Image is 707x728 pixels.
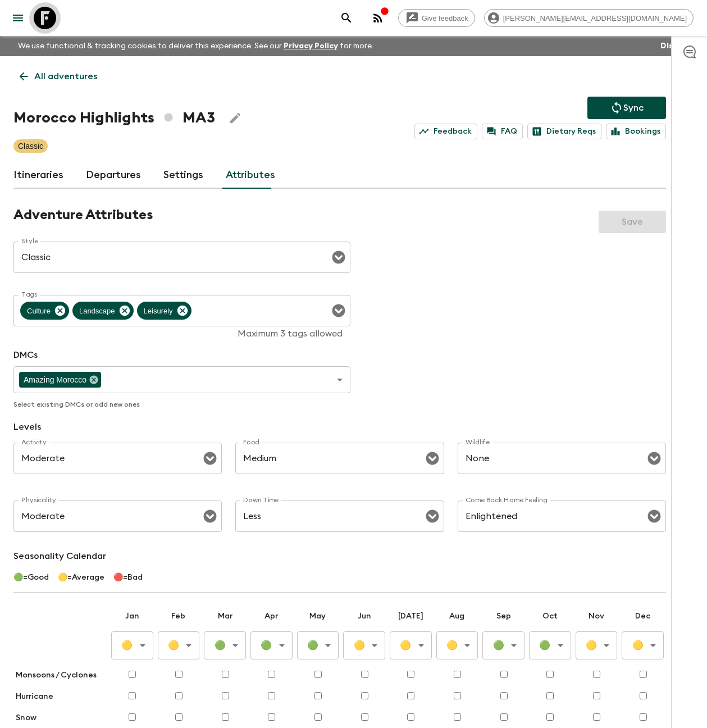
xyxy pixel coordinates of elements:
[20,302,69,320] div: Culture
[576,611,618,622] p: Nov
[158,634,200,657] div: 🟡
[436,611,478,622] p: Aug
[658,38,694,54] button: Dismiss
[13,36,378,56] p: We use functional & tracking cookies to deliver this experience. See our for more.
[204,634,246,657] div: 🟢
[482,124,523,139] a: FAQ
[13,107,215,129] h1: Morocco Highlights MA3
[34,70,97,83] p: All adventures
[284,42,338,50] a: Privacy Policy
[646,451,662,466] button: Open
[243,495,279,505] label: Down Time
[16,712,107,724] p: Snow
[21,290,37,299] label: Tags
[13,162,63,189] a: Itineraries
[19,372,101,388] div: Amazing Morocco
[21,438,47,447] label: Activity
[343,634,385,657] div: 🟡
[297,611,339,622] p: May
[202,508,218,524] button: Open
[343,611,385,622] p: Jun
[390,634,432,657] div: 🟡
[21,495,56,505] label: Physicality
[113,572,143,583] p: 🔴 = Bad
[58,572,104,583] p: 🟡 = Average
[163,162,203,189] a: Settings
[243,438,259,447] label: Food
[331,303,346,319] button: Open
[13,398,350,411] p: Select existing DMCs or add new ones
[13,420,666,434] p: Levels
[622,611,664,622] p: Dec
[250,634,293,657] div: 🟢
[425,451,440,466] button: Open
[576,634,618,657] div: 🟡
[13,207,153,224] h2: Adventure Attributes
[398,9,475,27] a: Give feedback
[16,691,107,702] p: Hurricane
[250,611,293,622] p: Apr
[72,304,122,317] span: Landscape
[202,451,218,466] button: Open
[529,634,571,657] div: 🟢
[72,302,134,320] div: Landscape
[19,374,91,386] span: Amazing Morocco
[7,7,29,29] button: menu
[13,348,350,362] p: DMCs
[21,236,38,246] label: Style
[20,304,57,317] span: Culture
[529,611,571,622] p: Oct
[111,634,153,657] div: 🟡
[224,107,247,129] button: Edit Adventure Title
[297,634,339,657] div: 🟢
[497,14,693,22] span: [PERSON_NAME][EMAIL_ADDRESS][DOMAIN_NAME]
[484,9,694,27] div: [PERSON_NAME][EMAIL_ADDRESS][DOMAIN_NAME]
[111,611,153,622] p: Jan
[646,508,662,524] button: Open
[587,97,666,119] button: Sync adventure departures to the booking engine
[86,162,141,189] a: Departures
[13,549,666,563] p: Seasonality Calendar
[158,611,200,622] p: Feb
[137,304,180,317] span: Leisurely
[482,611,524,622] p: Sep
[13,65,103,88] a: All adventures
[226,162,275,189] a: Attributes
[416,14,475,22] span: Give feedback
[436,634,478,657] div: 🟡
[606,124,666,139] a: Bookings
[425,508,440,524] button: Open
[622,634,664,657] div: 🟡
[13,572,49,583] p: 🟢 = Good
[204,611,246,622] p: Mar
[331,249,346,265] button: Open
[527,124,601,139] a: Dietary Reqs
[390,611,432,622] p: [DATE]
[137,302,191,320] div: Leisurely
[335,7,358,29] button: search adventures
[16,670,107,681] p: Monsoons / Cyclones
[414,124,477,139] a: Feedback
[21,328,343,339] p: Maximum 3 tags allowed
[466,495,548,505] label: Come Back Home Feeling
[623,101,644,115] p: Sync
[466,438,490,447] label: Wildlife
[482,634,524,657] div: 🟢
[18,140,43,152] p: Classic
